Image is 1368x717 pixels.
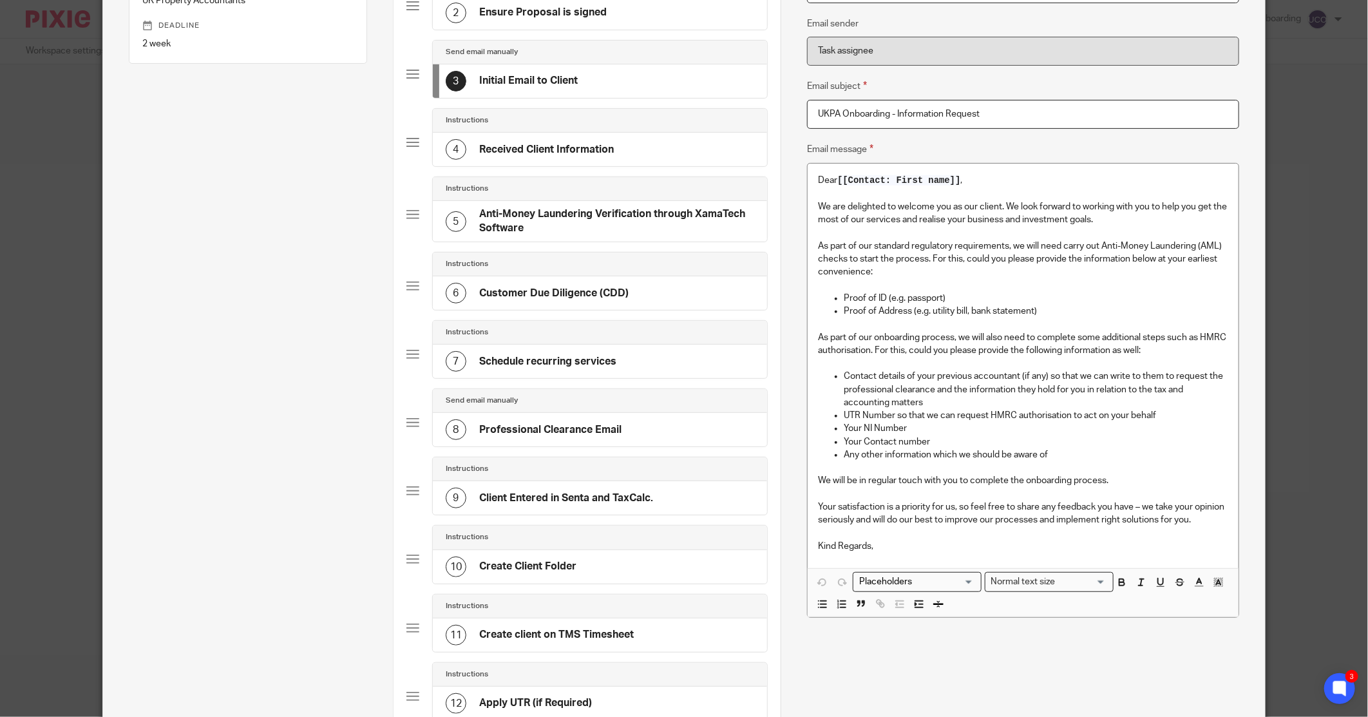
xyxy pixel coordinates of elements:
[446,327,488,338] h4: Instructions
[985,572,1114,592] div: Text styles
[818,331,1228,358] p: As part of our onboarding process, we will also need to complete some additional steps such as HM...
[446,464,488,474] h4: Instructions
[818,540,1228,553] p: Kind Regards,
[479,287,629,300] h4: Customer Due Diligence (CDD)
[446,211,466,232] div: 5
[142,37,354,50] p: 2 week
[807,100,1239,129] input: Subject
[446,139,466,160] div: 4
[142,21,354,31] p: Deadline
[837,175,960,186] span: [[Contact: First name]]
[479,6,607,19] h4: Ensure Proposal is signed
[446,3,466,23] div: 2
[446,669,488,680] h4: Instructions
[844,448,1228,461] p: Any other information which we should be aware of
[818,474,1228,487] p: We will be in regular touch with you to complete the onboarding process.
[844,370,1228,409] p: Contact details of your previous accountant (if any) so that we can write to them to request the ...
[446,351,466,372] div: 7
[446,47,518,57] h4: Send email manually
[1345,670,1358,683] div: 3
[844,409,1228,422] p: UTR Number so that we can request HMRC authorisation to act on your behalf
[479,696,592,710] h4: Apply UTR (if Required)
[818,240,1228,279] p: As part of our standard regulatory requirements, we will need carry out Anti-Money Laundering (AM...
[446,283,466,303] div: 6
[807,142,873,157] label: Email message
[479,207,754,235] h4: Anti-Money Laundering Verification through XamaTech Software
[446,693,466,714] div: 12
[853,572,982,592] div: Placeholders
[479,423,622,437] h4: Professional Clearance Email
[479,143,614,157] h4: Received Client Information
[853,572,982,592] div: Search for option
[446,625,466,645] div: 11
[988,575,1058,589] span: Normal text size
[855,575,974,589] input: Search for option
[985,572,1114,592] div: Search for option
[446,601,488,611] h4: Instructions
[446,557,466,577] div: 10
[446,259,488,269] h4: Instructions
[807,17,859,30] label: Email sender
[844,422,1228,435] p: Your NI Number
[479,355,616,368] h4: Schedule recurring services
[818,501,1228,527] p: Your satisfaction is a priority for us, so feel free to share any feedback you have – we take you...
[1059,575,1106,589] input: Search for option
[446,396,518,406] h4: Send email manually
[844,435,1228,448] p: Your Contact number
[446,419,466,440] div: 8
[844,292,1228,305] p: Proof of ID (e.g. passport)
[446,532,488,542] h4: Instructions
[479,628,634,642] h4: Create client on TMS Timesheet
[446,115,488,126] h4: Instructions
[446,184,488,194] h4: Instructions
[479,74,578,88] h4: Initial Email to Client
[844,305,1228,318] p: Proof of Address (e.g. utility bill, bank statement)
[479,492,653,505] h4: Client Entered in Senta and TaxCalc.
[807,79,867,93] label: Email subject
[479,560,576,573] h4: Create Client Folder
[446,71,466,91] div: 3
[446,488,466,508] div: 9
[818,174,1228,187] p: Dear ,
[818,200,1228,227] p: We are delighted to welcome you as our client. We look forward to working with you to help you ge...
